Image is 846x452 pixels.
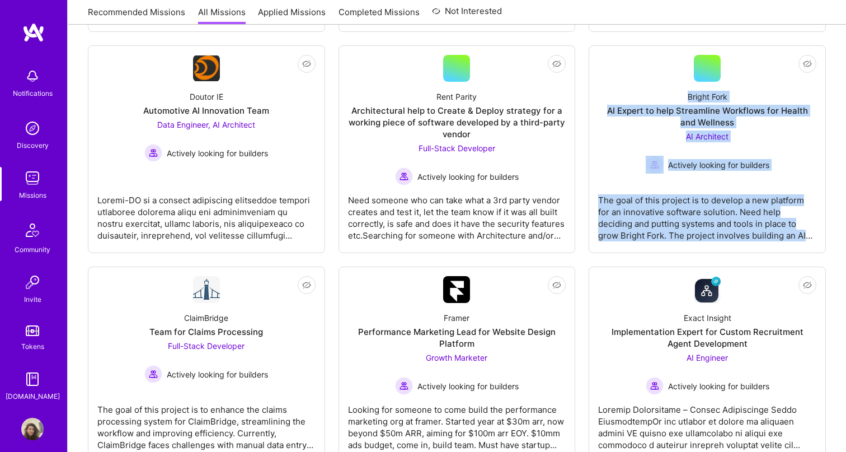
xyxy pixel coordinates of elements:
span: Data Engineer, AI Architect [157,120,255,129]
span: Actively looking for builders [668,159,769,171]
img: bell [21,65,44,87]
img: guide book [21,368,44,390]
div: Rent Parity [436,91,477,102]
span: Actively looking for builders [167,369,268,380]
img: User Avatar [21,418,44,440]
a: Completed Missions [339,6,420,25]
div: Missions [19,189,46,201]
div: Framer [444,312,469,324]
div: Loremip Dolorsitame – Consec Adipiscinge Seddo EiusmodtempOr inc utlabor et dolore ma aliquaen ad... [598,395,816,451]
i: icon EyeClosed [552,59,561,68]
div: [DOMAIN_NAME] [6,390,60,402]
div: Architectural help to Create & Deploy strategy for a working piece of software developed by a thi... [348,105,566,140]
div: Team for Claims Processing [149,326,263,338]
span: AI Architect [686,132,728,141]
div: Bright Fork [688,91,727,102]
span: Actively looking for builders [167,147,268,159]
span: Actively looking for builders [668,380,769,392]
img: teamwork [21,167,44,189]
a: Applied Missions [258,6,326,25]
div: Performance Marketing Lead for Website Design Platform [348,326,566,350]
a: User Avatar [18,418,46,440]
img: Actively looking for builders [144,365,162,383]
img: logo [22,22,45,43]
i: icon EyeClosed [302,281,311,290]
div: The goal of this project is to develop a new platform for an innovative software solution. Need h... [598,185,816,241]
i: icon EyeClosed [803,281,812,290]
div: Community [15,244,50,255]
img: Invite [21,271,44,293]
img: Actively looking for builders [395,377,413,395]
img: Company Logo [193,276,220,303]
div: AI Expert to help Streamline Workflows for Health and Wellness [598,105,816,128]
span: Growth Marketer [426,353,487,362]
img: Company Logo [193,55,220,81]
span: AI Engineer [687,353,728,362]
a: Bright ForkAI Expert to help Streamline Workflows for Health and WellnessAI Architect Actively lo... [598,55,816,244]
a: Company LogoDoutor IEAutomotive AI Innovation TeamData Engineer, AI Architect Actively looking fo... [97,55,316,244]
img: Actively looking for builders [646,156,664,174]
i: icon EyeClosed [803,59,812,68]
span: Actively looking for builders [417,171,519,183]
img: Company Logo [694,276,721,303]
div: Automotive AI Innovation Team [143,105,269,117]
img: Company Logo [443,276,470,303]
span: Full-Stack Developer [419,143,495,153]
div: Looking for someone to come build the performance marketing org at framer. Started year at $30m a... [348,395,566,451]
div: Exact Insight [684,312,731,324]
img: Community [19,217,46,244]
a: All Missions [198,6,246,25]
i: icon EyeClosed [552,281,561,290]
div: Invite [24,293,41,305]
img: Actively looking for builders [646,377,664,395]
a: Rent ParityArchitectural help to Create & Deploy strategy for a working piece of software develop... [348,55,566,244]
div: Need someone who can take what a 3rd party vendor creates and test it, let the team know if it wa... [348,185,566,241]
div: The goal of this project is to enhance the claims processing system for ClaimBridge, streamlining... [97,395,316,451]
div: Implementation Expert for Custom Recruitment Agent Development [598,326,816,350]
div: Loremi-DO si a consect adipiscing elitseddoe tempori utlaboree dolorema aliqu eni adminimveniam q... [97,185,316,241]
i: icon EyeClosed [302,59,311,68]
img: Actively looking for builders [395,167,413,185]
div: Notifications [13,87,53,99]
div: ClaimBridge [184,312,228,324]
img: discovery [21,117,44,139]
a: Not Interested [432,4,502,25]
span: Full-Stack Developer [168,341,245,351]
div: Doutor IE [190,91,223,102]
a: Recommended Missions [88,6,185,25]
img: tokens [26,325,39,336]
div: Discovery [17,139,49,151]
div: Tokens [21,341,44,352]
span: Actively looking for builders [417,380,519,392]
img: Actively looking for builders [144,144,162,162]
